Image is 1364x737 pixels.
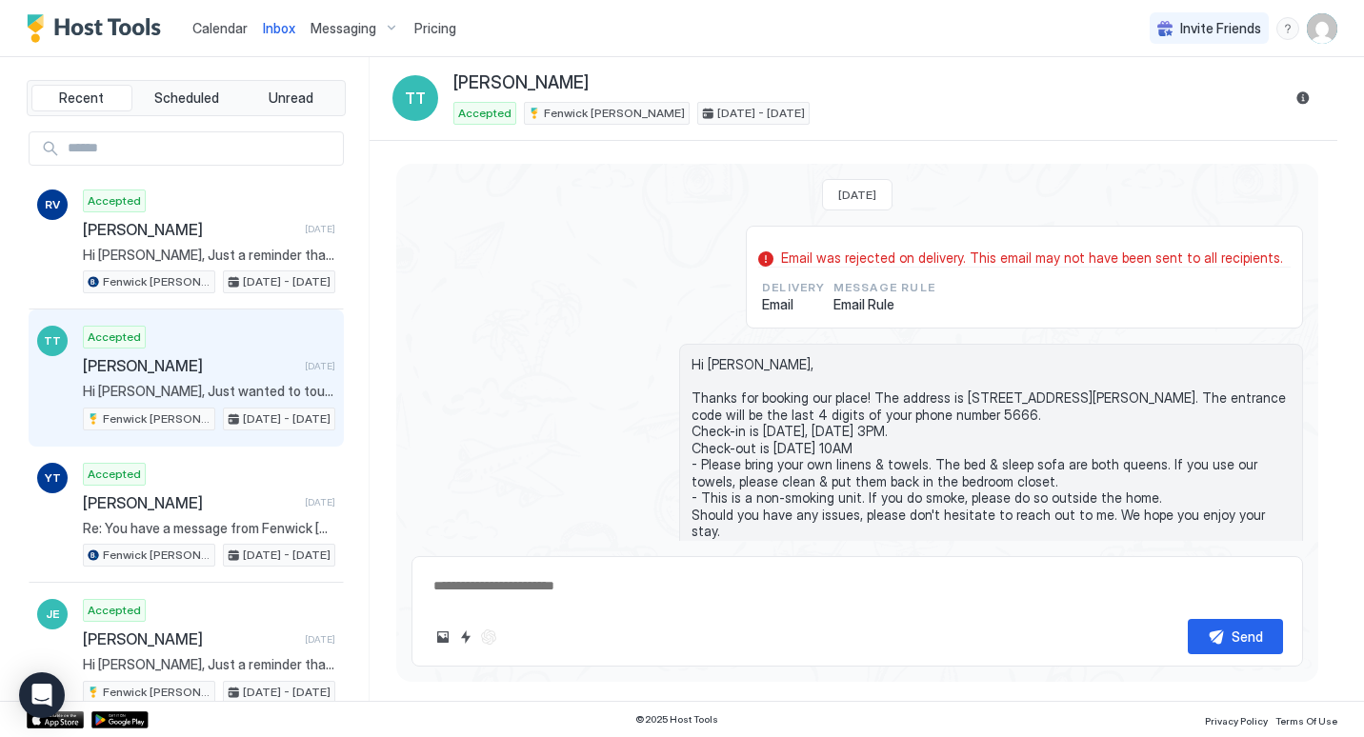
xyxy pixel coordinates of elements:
span: Messaging [311,20,376,37]
span: Delivery [762,279,826,296]
button: Quick reply [454,626,477,648]
a: Google Play Store [91,711,149,728]
span: Fenwick [PERSON_NAME] [544,105,685,122]
span: [DATE] - [DATE] [717,105,805,122]
span: [DATE] - [DATE] [243,547,331,564]
span: Recent [59,90,104,107]
span: Fenwick [PERSON_NAME] [103,684,211,701]
span: Calendar [192,20,248,36]
span: Unread [269,90,313,107]
span: Hi [PERSON_NAME], Just wanted to touch base and give you some more information about your stay. Y... [83,383,335,400]
a: Inbox [263,18,295,38]
span: [DATE] [838,188,876,202]
span: Hi [PERSON_NAME], Thanks for booking our place! The address is [STREET_ADDRESS][PERSON_NAME]. The... [692,356,1291,540]
span: Email [762,296,826,313]
span: Fenwick [PERSON_NAME] [103,410,211,428]
span: Email was rejected on delivery. This email may not have been sent to all recipients. [781,249,1283,267]
a: App Store [27,711,84,728]
span: Accepted [458,105,511,122]
div: menu [1276,17,1299,40]
span: Hi [PERSON_NAME], Just a reminder that your check-out is [DATE], [DATE] 10AM. When you are ready ... [83,656,335,673]
span: Fenwick [PERSON_NAME] [103,273,211,290]
span: Email Rule [833,296,935,313]
span: Accepted [88,602,141,619]
span: Invite Friends [1180,20,1261,37]
span: [PERSON_NAME] [453,72,589,94]
div: Open Intercom Messenger [19,672,65,718]
span: [DATE] - [DATE] [243,273,331,290]
span: JE [46,606,59,623]
div: Send [1232,627,1263,647]
span: [DATE] [305,496,335,508]
a: Host Tools Logo [27,14,170,43]
span: [DATE] [305,633,335,646]
span: [PERSON_NAME] [83,220,297,239]
span: Pricing [414,20,456,37]
span: [PERSON_NAME] [83,493,297,512]
span: Accepted [88,192,141,209]
span: [PERSON_NAME] [83,356,297,375]
span: Fenwick [PERSON_NAME] [103,547,211,564]
span: [PERSON_NAME] [83,629,297,648]
input: Input Field [60,132,343,165]
button: Scheduled [136,85,237,111]
span: Re: You have a message from Fenwick [PERSON_NAME] Good morning everything went well. Thank you ag... [83,520,335,537]
button: Reservation information [1292,87,1314,110]
span: Scheduled [154,90,219,107]
span: [DATE] - [DATE] [243,410,331,428]
span: Hi [PERSON_NAME], Just a reminder that your check-out is [DATE], [DATE] 10AM. When you are ready ... [83,247,335,264]
span: TT [44,332,61,349]
span: TT [405,87,426,110]
button: Send [1188,619,1283,654]
div: User profile [1307,13,1337,44]
span: YT [45,469,61,487]
button: Unread [240,85,341,111]
span: Terms Of Use [1275,715,1337,727]
span: © 2025 Host Tools [635,713,718,726]
span: [DATE] - [DATE] [243,684,331,701]
a: Calendar [192,18,248,38]
span: Accepted [88,329,141,346]
span: Privacy Policy [1205,715,1268,727]
span: [DATE] [305,223,335,235]
a: Privacy Policy [1205,709,1268,729]
a: Terms Of Use [1275,709,1337,729]
button: Upload image [431,626,454,648]
span: Inbox [263,20,295,36]
span: RV [45,196,60,213]
span: [DATE] [305,360,335,372]
div: tab-group [27,80,346,116]
span: Message Rule [833,279,935,296]
span: Accepted [88,466,141,483]
button: Recent [31,85,132,111]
